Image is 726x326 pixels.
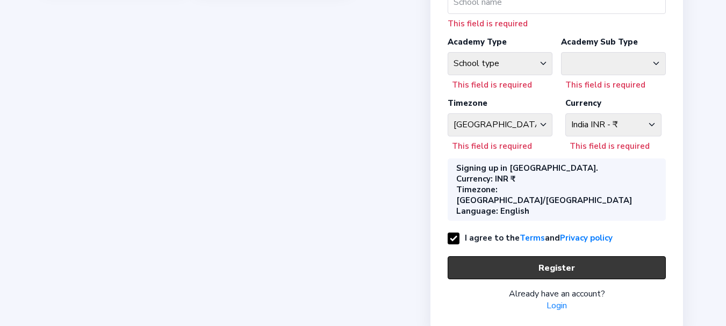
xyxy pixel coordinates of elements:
div: This field is required [452,141,552,151]
div: This field is required [570,141,662,151]
b: Currency [456,173,491,184]
div: : [GEOGRAPHIC_DATA]/[GEOGRAPHIC_DATA] [456,184,653,206]
a: Login [547,300,567,311]
button: Register [448,256,666,279]
div: Signing up in [GEOGRAPHIC_DATA]. [456,163,598,173]
label: Academy Type [448,37,507,47]
label: Timezone [448,98,487,108]
a: Privacy policy [560,231,613,245]
div: : INR ₹ [456,173,515,184]
div: This field is required [452,79,552,90]
a: Terms [520,231,545,245]
label: Currency [565,98,601,108]
div: Already have an account? [448,288,666,300]
b: Language [456,206,496,216]
div: : English [456,206,529,216]
label: Academy Sub Type [561,37,638,47]
label: I agree to the and [448,233,613,243]
div: This field is required [565,79,666,90]
div: This field is required [448,18,666,29]
b: Timezone [456,184,495,195]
